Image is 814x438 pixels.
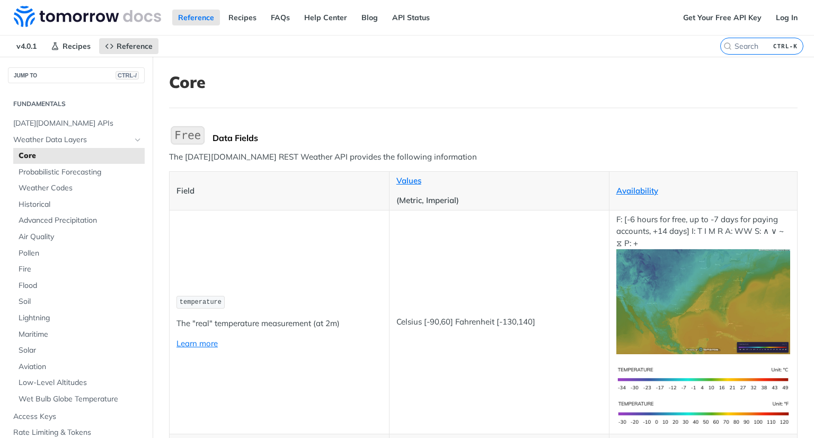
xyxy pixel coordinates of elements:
a: Reference [99,38,158,54]
span: Access Keys [13,411,142,422]
a: Help Center [298,10,353,25]
p: Celsius [-90,60] Fahrenheit [-130,140] [396,316,602,328]
a: Soil [13,294,145,310]
a: Pollen [13,246,145,261]
a: Blog [356,10,384,25]
a: Values [396,176,421,186]
a: Log In [770,10,803,25]
a: Weather Data LayersHide subpages for Weather Data Layers [8,132,145,148]
span: Flood [19,281,142,291]
a: Flood [13,278,145,294]
a: Access Keys [8,409,145,425]
span: Expand image [616,373,791,383]
span: Weather Data Layers [13,135,131,145]
span: Rate Limiting & Tokens [13,427,142,438]
span: Soil [19,296,142,307]
span: temperature [180,299,222,306]
span: Recipes [63,41,91,51]
a: Availability [616,186,658,196]
svg: Search [723,42,732,50]
span: [DATE][DOMAIN_NAME] APIs [13,118,142,129]
a: Fire [13,261,145,277]
span: Low-Level Altitudes [19,378,142,388]
p: (Metric, Imperial) [396,195,602,207]
p: The [DATE][DOMAIN_NAME] REST Weather API provides the following information [169,151,798,163]
a: Core [13,148,145,164]
span: Weather Codes [19,183,142,194]
a: [DATE][DOMAIN_NAME] APIs [8,116,145,132]
span: Probabilistic Forecasting [19,167,142,178]
a: Maritime [13,327,145,343]
a: Low-Level Altitudes [13,375,145,391]
button: JUMP TOCTRL-/ [8,67,145,83]
kbd: CTRL-K [771,41,800,51]
div: Data Fields [213,133,798,143]
a: Learn more [176,338,218,348]
a: Get Your Free API Key [677,10,767,25]
a: API Status [386,10,436,25]
a: Aviation [13,359,145,375]
span: Pollen [19,248,142,259]
p: The "real" temperature measurement (at 2m) [176,318,382,330]
a: Historical [13,197,145,213]
a: Reference [172,10,220,25]
a: Probabilistic Forecasting [13,164,145,180]
span: Maritime [19,329,142,340]
span: Fire [19,264,142,275]
span: Wet Bulb Globe Temperature [19,394,142,405]
a: Lightning [13,310,145,326]
img: Tomorrow.io Weather API Docs [14,6,161,27]
span: v4.0.1 [11,38,42,54]
a: Weather Codes [13,180,145,196]
a: Recipes [45,38,96,54]
p: Field [176,185,382,197]
p: F: [-6 hours for free, up to -7 days for paying accounts, +14 days] I: T I M R A: WW S: ∧ ∨ ~ ⧖ P: + [616,214,791,354]
a: Solar [13,343,145,358]
h2: Fundamentals [8,99,145,109]
span: Core [19,151,142,161]
a: Air Quality [13,229,145,245]
span: Reference [117,41,153,51]
span: Historical [19,199,142,210]
h1: Core [169,73,798,92]
button: Hide subpages for Weather Data Layers [134,136,142,144]
a: Advanced Precipitation [13,213,145,229]
span: CTRL-/ [116,71,139,80]
span: Expand image [616,407,791,417]
span: Air Quality [19,232,142,242]
span: Solar [19,345,142,356]
span: Expand image [616,296,791,306]
span: Lightning [19,313,142,323]
span: Aviation [19,362,142,372]
a: FAQs [265,10,296,25]
span: Advanced Precipitation [19,215,142,226]
a: Recipes [223,10,262,25]
a: Wet Bulb Globe Temperature [13,391,145,407]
